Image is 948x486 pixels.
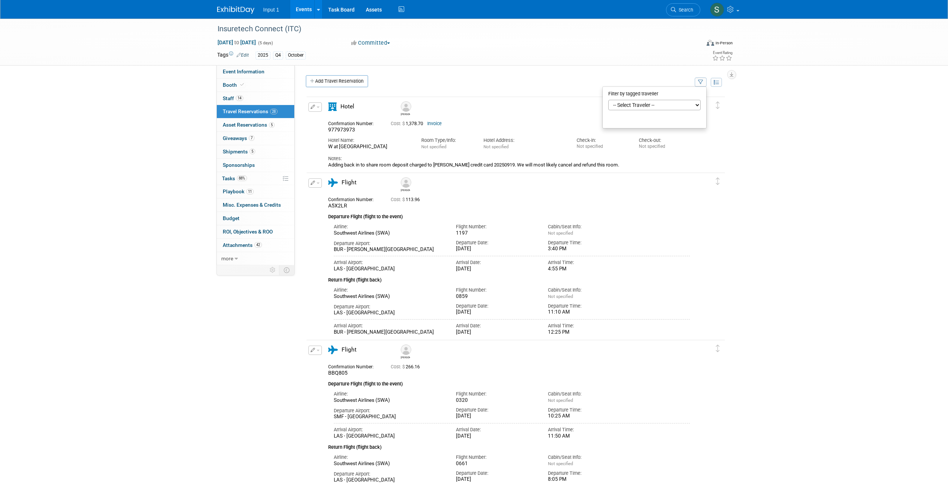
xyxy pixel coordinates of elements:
i: Hotel [328,102,337,111]
div: Departure Time: [548,303,629,309]
div: Insuretech Connect (ITC) [215,22,689,36]
div: Arrival Airport: [334,426,445,433]
span: to [233,39,240,45]
i: Booth reservation complete [240,83,244,87]
div: Adding back in to share room deposit charged to [PERSON_NAME] credit card 20250919. We will most ... [328,162,690,168]
td: Tags [217,51,249,60]
i: Click and drag to move item [716,102,720,109]
div: 0661 [456,461,537,467]
a: Misc. Expenses & Credits [217,198,294,212]
div: [DATE] [456,329,537,336]
div: SMF - [GEOGRAPHIC_DATA] [334,414,445,420]
div: Airline: [334,223,445,230]
span: Cost: $ [391,364,406,369]
span: 14 [236,95,243,101]
div: Departure Time: [548,470,629,477]
a: Booth [217,79,294,92]
div: Arrival Date: [456,323,537,329]
div: Southwest Airlines (SWA) [334,293,445,300]
a: Travel Reservations28 [217,105,294,118]
span: Asset Reservations [223,122,275,128]
div: Jonathan Darling [399,344,412,359]
div: Southwest Airlines (SWA) [334,230,445,236]
div: LAS - [GEOGRAPHIC_DATA] [334,477,445,483]
div: Departure Flight (flight to the event) [328,377,690,388]
span: Budget [223,215,240,221]
img: Format-Inperson.png [707,40,714,46]
span: more [221,255,233,261]
a: Invoice [427,121,442,126]
a: Giveaways7 [217,132,294,145]
div: Hotel Address: [483,137,565,144]
span: 977973973 [328,127,355,133]
td: Toggle Event Tabs [279,265,294,275]
div: W at [GEOGRAPHIC_DATA] [328,144,410,150]
div: Airline: [334,391,445,397]
div: Flight Number: [456,223,537,230]
div: 12:25 PM [548,329,629,336]
div: 11:50 AM [548,433,629,439]
td: Personalize Event Tab Strip [266,265,279,275]
div: Not specified [639,144,690,149]
div: 4:55 PM [548,266,629,272]
span: Playbook [223,188,254,194]
div: BUR - [PERSON_NAME][GEOGRAPHIC_DATA] [334,247,445,253]
span: 11 [246,189,254,194]
span: 266.16 [391,364,423,369]
span: 5 [250,149,255,154]
span: Misc. Expenses & Credits [223,202,281,208]
div: 2025 [256,51,270,59]
div: Confirmation Number: [328,362,380,370]
div: 8:05 PM [548,476,629,483]
div: Event Format [656,39,733,50]
div: Cabin/Seat Info: [548,223,629,230]
span: 42 [254,242,262,248]
i: Click and drag to move item [716,178,720,185]
span: Flight [342,346,356,353]
div: Jamie Bischoff [401,188,410,192]
div: October [286,51,306,59]
span: Cost: $ [391,121,406,126]
span: Staff [223,95,243,101]
div: Arrival Time: [548,323,629,329]
div: Jamie Bischoff [399,177,412,192]
i: Flight [328,178,338,187]
div: Angie Spallas [399,101,412,116]
span: ROI, Objectives & ROO [223,229,273,235]
div: BUR - [PERSON_NAME][GEOGRAPHIC_DATA] [334,329,445,336]
span: Giveaways [223,135,254,141]
a: Event Information [217,65,294,78]
span: 88% [237,175,247,181]
span: Cost: $ [391,197,406,202]
span: BBQ805 [328,370,348,376]
a: Budget [217,212,294,225]
div: Cabin/Seat Info: [548,391,629,397]
span: 5 [269,122,275,128]
div: Hotel Name: [328,137,410,144]
img: Jonathan Darling [401,344,411,355]
div: Departure Flight (flight to the event) [328,209,690,220]
div: Flight Number: [456,287,537,293]
div: Departure Time: [548,239,629,246]
span: Not specified [548,294,573,299]
span: Booth [223,82,245,88]
span: Input 1 [263,7,279,13]
span: Not specified [483,144,508,149]
span: Not specified [421,144,446,149]
div: [DATE] [456,433,537,439]
a: Tasks88% [217,172,294,185]
span: Attachments [223,242,262,248]
a: Sponsorships [217,159,294,172]
a: Attachments42 [217,239,294,252]
img: Susan Stout [710,3,724,17]
span: (5 days) [257,41,273,45]
span: [DATE] [DATE] [217,39,256,46]
div: Check-in: [577,137,628,144]
div: [DATE] [456,246,537,252]
div: Southwest Airlines (SWA) [334,461,445,467]
div: Departure Airport: [334,407,445,414]
div: 0320 [456,397,537,404]
img: Angie Spallas [401,101,411,112]
div: Confirmation Number: [328,195,380,203]
i: Filter by Traveler [698,80,703,85]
